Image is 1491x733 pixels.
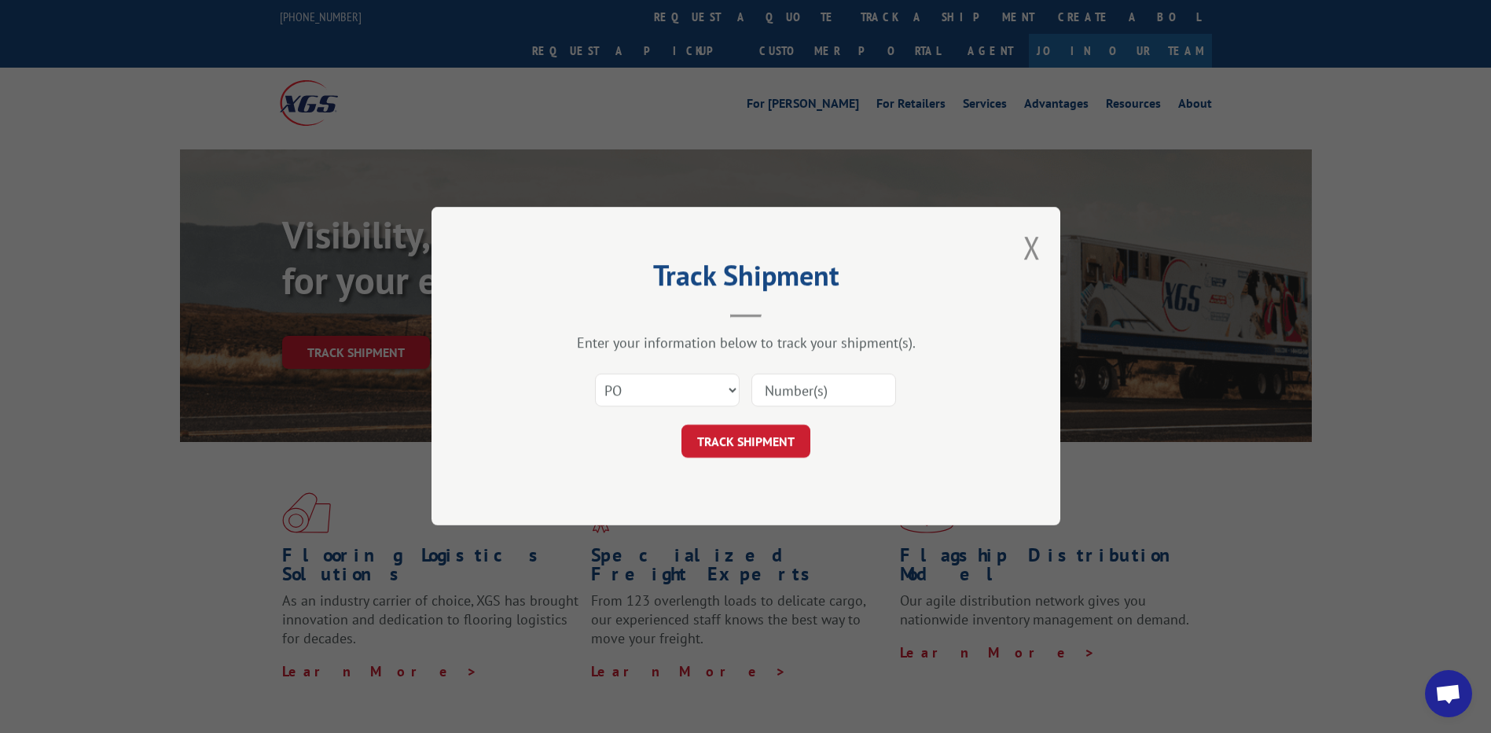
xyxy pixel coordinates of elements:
div: Open chat [1425,670,1472,717]
input: Number(s) [751,374,896,407]
div: Enter your information below to track your shipment(s). [510,334,982,352]
h2: Track Shipment [510,264,982,294]
button: Close modal [1023,227,1041,268]
button: TRACK SHIPMENT [681,425,810,459]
